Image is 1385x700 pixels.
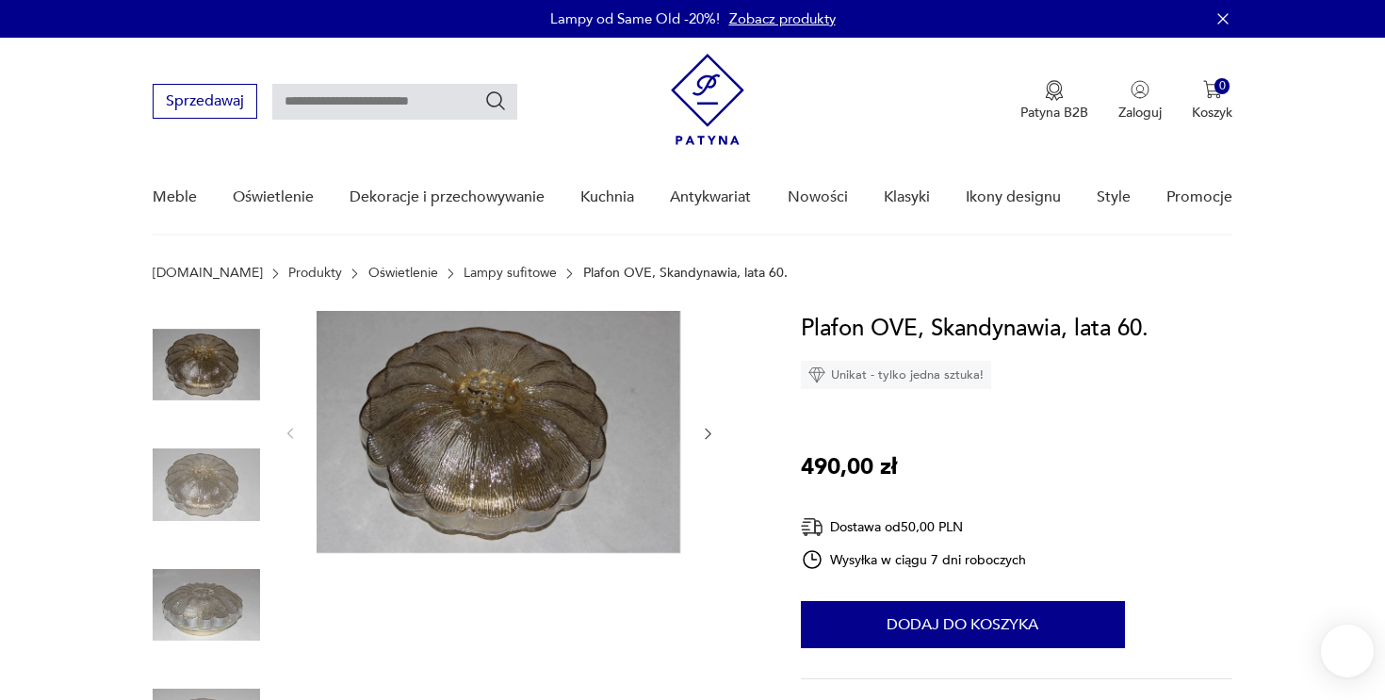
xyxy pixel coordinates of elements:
[801,601,1125,648] button: Dodaj do koszyka
[153,431,260,539] img: Zdjęcie produktu Plafon OVE, Skandynawia, lata 60.
[583,266,788,281] p: Plafon OVE, Skandynawia, lata 60.
[966,161,1061,234] a: Ikony designu
[550,9,720,28] p: Lampy od Same Old -20%!
[580,161,634,234] a: Kuchnia
[153,84,257,119] button: Sprzedawaj
[1214,78,1230,94] div: 0
[808,366,825,383] img: Ikona diamentu
[1166,161,1232,234] a: Promocje
[801,548,1027,571] div: Wysyłka w ciągu 7 dni roboczych
[1020,80,1088,122] button: Patyna B2B
[801,515,823,539] img: Ikona dostawy
[153,311,260,418] img: Zdjęcie produktu Plafon OVE, Skandynawia, lata 60.
[1118,80,1162,122] button: Zaloguj
[788,161,848,234] a: Nowości
[153,266,263,281] a: [DOMAIN_NAME]
[153,551,260,659] img: Zdjęcie produktu Plafon OVE, Skandynawia, lata 60.
[671,54,744,145] img: Patyna - sklep z meblami i dekoracjami vintage
[1020,104,1088,122] p: Patyna B2B
[1020,80,1088,122] a: Ikona medaluPatyna B2B
[288,266,342,281] a: Produkty
[801,449,897,485] p: 490,00 zł
[884,161,930,234] a: Klasyki
[1097,161,1131,234] a: Style
[1192,80,1232,122] button: 0Koszyk
[801,311,1149,347] h1: Plafon OVE, Skandynawia, lata 60.
[464,266,557,281] a: Lampy sufitowe
[729,9,836,28] a: Zobacz produkty
[1045,80,1064,101] img: Ikona medalu
[153,96,257,109] a: Sprzedawaj
[1118,104,1162,122] p: Zaloguj
[317,311,680,553] img: Zdjęcie produktu Plafon OVE, Skandynawia, lata 60.
[801,361,991,389] div: Unikat - tylko jedna sztuka!
[670,161,751,234] a: Antykwariat
[484,90,507,112] button: Szukaj
[350,161,545,234] a: Dekoracje i przechowywanie
[1203,80,1222,99] img: Ikona koszyka
[801,515,1027,539] div: Dostawa od 50,00 PLN
[153,161,197,234] a: Meble
[368,266,438,281] a: Oświetlenie
[1192,104,1232,122] p: Koszyk
[1131,80,1149,99] img: Ikonka użytkownika
[233,161,314,234] a: Oświetlenie
[1321,625,1374,677] iframe: Smartsupp widget button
